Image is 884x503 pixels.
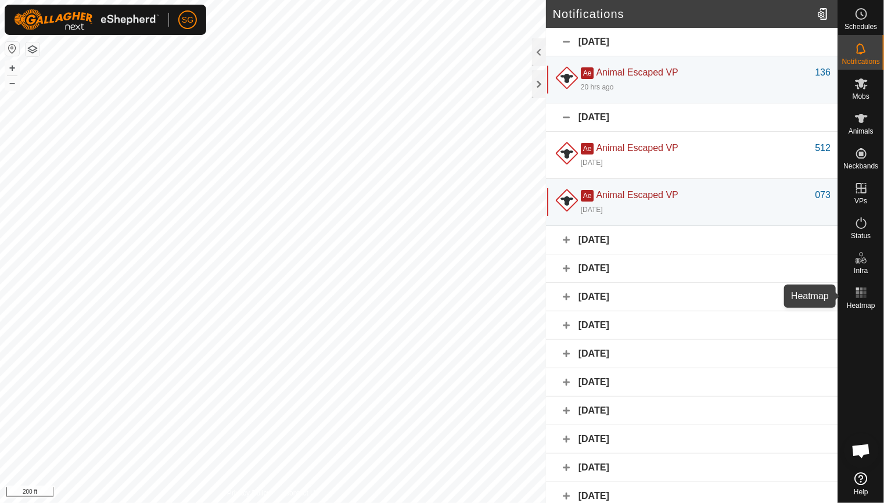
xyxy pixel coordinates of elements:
span: Animal Escaped VP [596,67,678,77]
div: [DATE] [546,311,838,340]
span: Animal Escaped VP [596,190,678,200]
img: Gallagher Logo [14,9,159,30]
div: [DATE] [546,368,838,397]
span: Infra [854,267,868,274]
div: 20 hrs ago [581,82,614,92]
div: [DATE] [546,425,838,454]
a: Help [838,468,884,500]
span: VPs [854,197,867,204]
a: Contact Us [285,488,319,498]
a: Privacy Policy [227,488,271,498]
span: Status [851,232,871,239]
span: Schedules [845,23,877,30]
div: [DATE] [546,397,838,425]
button: – [5,76,19,90]
span: Help [854,488,868,495]
span: Notifications [842,58,880,65]
span: Heatmap [847,302,875,309]
button: Map Layers [26,42,39,56]
div: [DATE] [546,454,838,482]
span: Animals [849,128,874,135]
span: Ae [581,143,594,155]
span: Animal Escaped VP [596,143,678,153]
div: 136 [815,66,831,80]
div: [DATE] [546,226,838,254]
div: [DATE] [546,254,838,283]
div: 512 [815,141,831,155]
div: [DATE] [581,204,603,215]
div: [DATE] [546,283,838,311]
span: SG [182,14,193,26]
button: Reset Map [5,42,19,56]
button: + [5,61,19,75]
span: Ae [581,67,594,79]
span: Ae [581,190,594,202]
div: [DATE] [546,28,838,56]
span: Mobs [853,93,869,100]
div: 073 [815,188,831,202]
h2: Notifications [553,7,813,21]
div: [DATE] [581,157,603,168]
span: Neckbands [843,163,878,170]
div: [DATE] [546,340,838,368]
div: [DATE] [546,103,838,132]
div: Open chat [844,433,879,468]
